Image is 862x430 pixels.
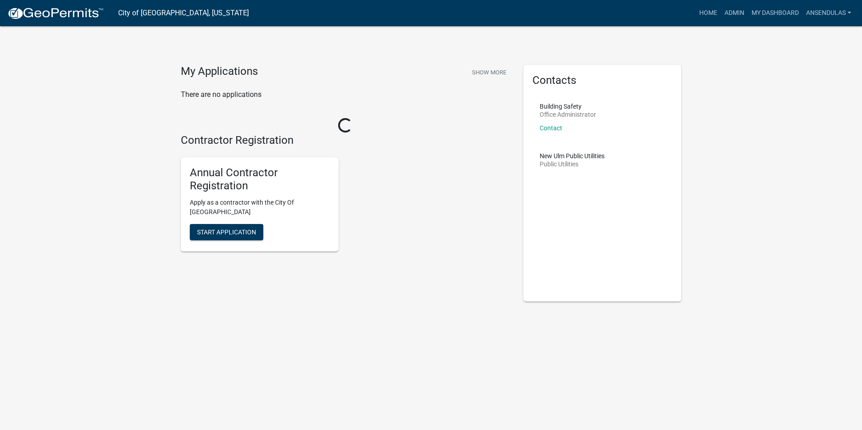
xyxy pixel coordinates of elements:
[540,111,596,118] p: Office Administrator
[748,5,802,22] a: My Dashboard
[802,5,855,22] a: ansendulas
[540,161,605,167] p: Public Utilities
[468,65,510,80] button: Show More
[721,5,748,22] a: Admin
[197,228,256,235] span: Start Application
[532,74,672,87] h5: Contacts
[540,124,562,132] a: Contact
[190,224,263,240] button: Start Application
[696,5,721,22] a: Home
[540,153,605,159] p: New Ulm Public Utilities
[181,134,510,147] h4: Contractor Registration
[181,65,258,78] h4: My Applications
[540,103,596,110] p: Building Safety
[190,198,330,217] p: Apply as a contractor with the City Of [GEOGRAPHIC_DATA]
[118,5,249,21] a: City of [GEOGRAPHIC_DATA], [US_STATE]
[190,166,330,192] h5: Annual Contractor Registration
[181,89,510,100] p: There are no applications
